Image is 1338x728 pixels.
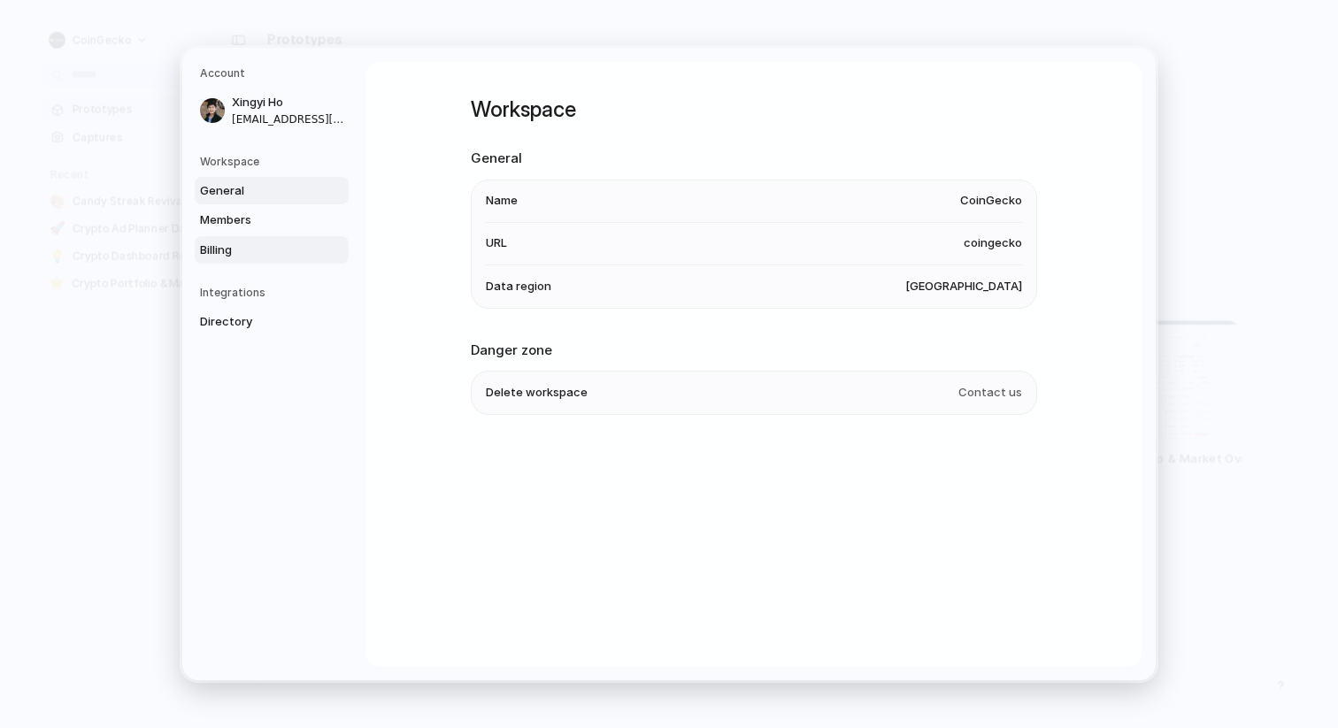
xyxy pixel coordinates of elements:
h2: General [471,149,1037,169]
h5: Integrations [200,285,349,301]
span: Members [200,211,313,229]
span: Delete workspace [486,384,588,402]
span: URL [486,234,507,252]
span: Contact us [958,384,1022,402]
a: Billing [195,236,349,264]
h5: Workspace [200,154,349,170]
a: Xingyi Ho[EMAIL_ADDRESS][DOMAIN_NAME] [195,88,349,133]
span: Xingyi Ho [232,94,345,111]
span: [GEOGRAPHIC_DATA] [905,278,1022,295]
span: Billing [200,241,313,259]
a: General [195,177,349,205]
span: Name [486,192,518,210]
span: Directory [200,313,313,331]
span: coingecko [964,234,1022,252]
span: Data region [486,278,551,295]
h1: Workspace [471,94,1037,126]
span: General [200,182,313,200]
span: CoinGecko [960,192,1022,210]
span: [EMAIL_ADDRESS][DOMAIN_NAME] [232,111,345,127]
h5: Account [200,65,349,81]
a: Directory [195,308,349,336]
h2: Danger zone [471,341,1037,361]
a: Members [195,206,349,234]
